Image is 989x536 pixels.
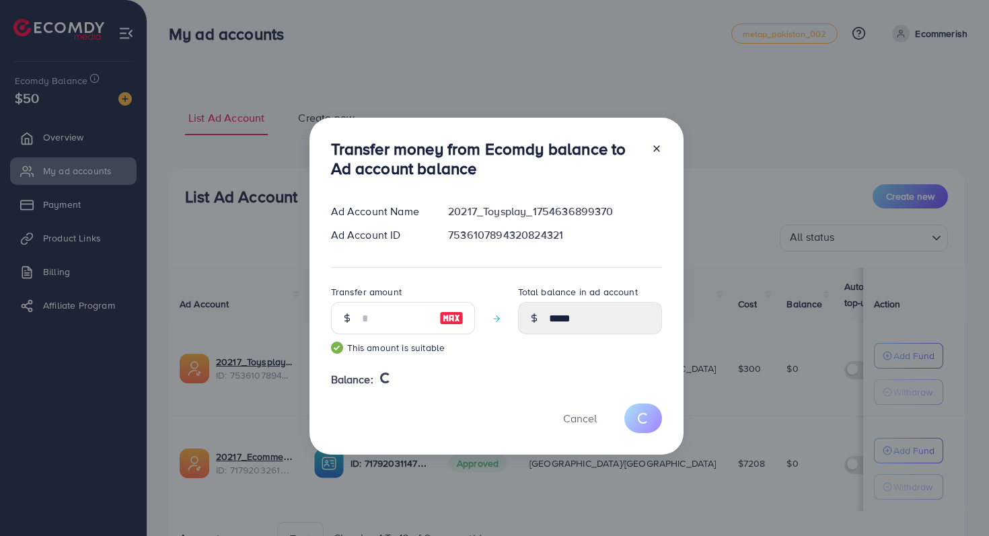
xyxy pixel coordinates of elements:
[320,227,438,243] div: Ad Account ID
[932,475,979,526] iframe: Chat
[331,372,373,387] span: Balance:
[546,404,614,432] button: Cancel
[437,204,672,219] div: 20217_Toysplay_1754636899370
[518,285,638,299] label: Total balance in ad account
[331,139,640,178] h3: Transfer money from Ecomdy balance to Ad account balance
[331,342,343,354] img: guide
[437,227,672,243] div: 7536107894320824321
[331,341,475,354] small: This amount is suitable
[439,310,464,326] img: image
[331,285,402,299] label: Transfer amount
[320,204,438,219] div: Ad Account Name
[563,411,597,426] span: Cancel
